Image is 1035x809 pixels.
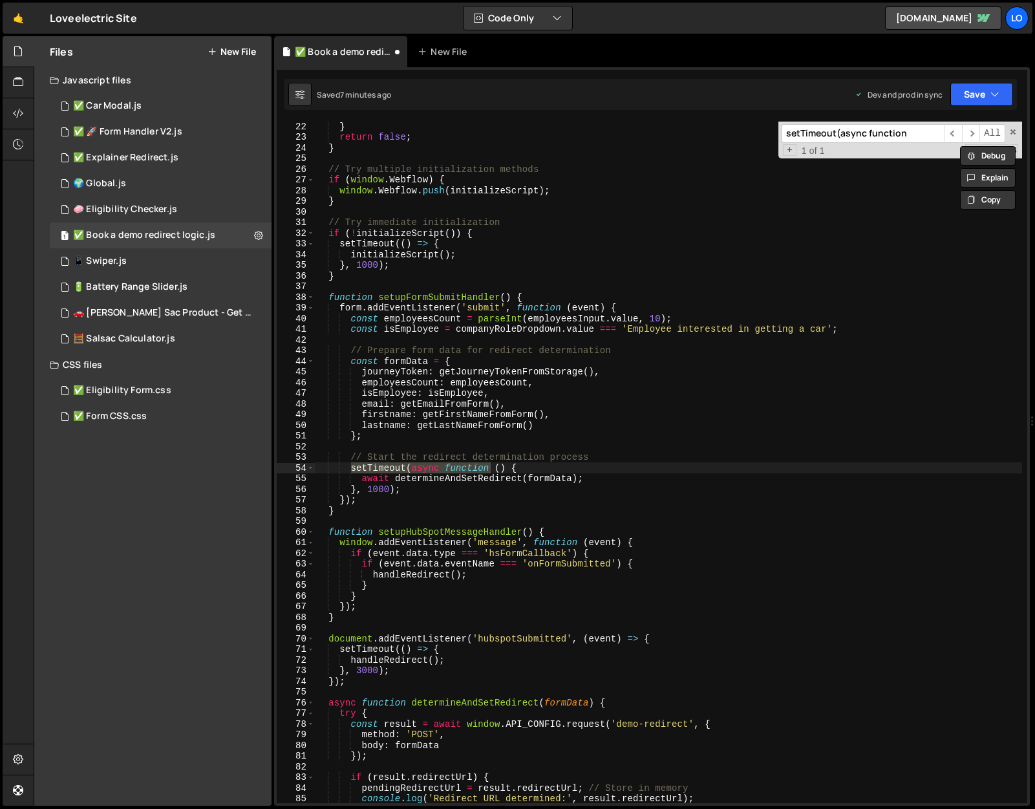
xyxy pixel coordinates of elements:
[50,222,272,248] div: 8014/41355.js
[277,719,315,730] div: 78
[277,644,315,655] div: 71
[277,559,315,570] div: 63
[50,197,272,222] div: 8014/42657.js
[277,314,315,325] div: 40
[277,442,315,453] div: 52
[277,345,315,356] div: 43
[50,326,272,352] div: 8014/28850.js
[50,248,272,274] div: 8014/34949.js
[277,399,315,410] div: 48
[50,10,137,26] div: Loveelectric Site
[73,204,177,215] div: 🧼 Eligibility Checker.js
[277,463,315,474] div: 54
[277,772,315,783] div: 83
[73,333,175,345] div: 🧮 Salsac Calculator.js
[783,144,796,156] span: Toggle Replace mode
[50,171,272,197] div: 8014/42769.js
[50,93,272,119] div: 8014/41995.js
[944,124,962,143] span: ​
[34,352,272,378] div: CSS files
[277,164,315,175] div: 26
[277,452,315,463] div: 53
[73,126,182,138] div: ✅ 🚀 Form Handler V2.js
[277,527,315,538] div: 60
[73,411,147,422] div: ✅ Form CSS.css
[50,300,276,326] div: 8014/33036.js
[50,378,272,404] div: 8014/41354.css
[885,6,1001,30] a: [DOMAIN_NAME]
[277,698,315,709] div: 76
[73,100,142,112] div: ✅ Car Modal.js
[317,89,391,100] div: Saved
[277,239,315,250] div: 33
[277,292,315,303] div: 38
[277,217,315,228] div: 31
[61,232,69,242] span: 1
[277,196,315,207] div: 29
[277,740,315,751] div: 80
[277,634,315,645] div: 70
[277,506,315,517] div: 58
[277,729,315,740] div: 79
[50,119,272,145] div: 8014/42987.js
[277,271,315,282] div: 36
[277,207,315,218] div: 30
[962,124,980,143] span: ​
[277,676,315,687] div: 74
[277,431,315,442] div: 51
[277,367,315,378] div: 45
[277,335,315,346] div: 42
[277,186,315,197] div: 28
[782,124,944,143] input: Search for
[277,122,315,133] div: 22
[277,601,315,612] div: 67
[73,178,126,189] div: 🌍 Global.js
[1005,6,1029,30] a: Lo
[277,516,315,527] div: 59
[960,146,1016,166] button: Debug
[277,228,315,239] div: 32
[73,307,251,319] div: 🚗 [PERSON_NAME] Sac Product - Get started.js
[295,45,392,58] div: ✅ Book a demo redirect logic.js
[277,420,315,431] div: 50
[960,168,1016,188] button: Explain
[277,623,315,634] div: 69
[418,45,472,58] div: New File
[277,751,315,762] div: 81
[277,356,315,367] div: 44
[277,250,315,261] div: 34
[277,175,315,186] div: 27
[277,612,315,623] div: 68
[50,45,73,59] h2: Files
[50,404,272,429] div: 8014/41351.css
[50,274,272,300] div: 8014/34824.js
[208,47,256,57] button: New File
[277,548,315,559] div: 62
[277,132,315,143] div: 23
[277,591,315,602] div: 66
[34,67,272,93] div: Javascript files
[277,762,315,773] div: 82
[855,89,943,100] div: Dev and prod in sync
[277,324,315,335] div: 41
[277,655,315,666] div: 72
[277,153,315,164] div: 25
[277,378,315,389] div: 46
[277,537,315,548] div: 61
[50,145,272,171] div: 8014/41778.js
[73,152,178,164] div: ✅ Explainer Redirect.js
[277,580,315,591] div: 65
[277,495,315,506] div: 57
[950,83,1013,106] button: Save
[73,385,171,396] div: ✅ Eligibility Form.css
[73,255,127,267] div: 📱 Swiper.js
[3,3,34,34] a: 🤙
[277,484,315,495] div: 56
[277,793,315,804] div: 85
[960,190,1016,210] button: Copy
[73,230,215,241] div: ✅ Book a demo redirect logic.js
[277,687,315,698] div: 75
[796,146,830,156] span: 1 of 1
[277,783,315,794] div: 84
